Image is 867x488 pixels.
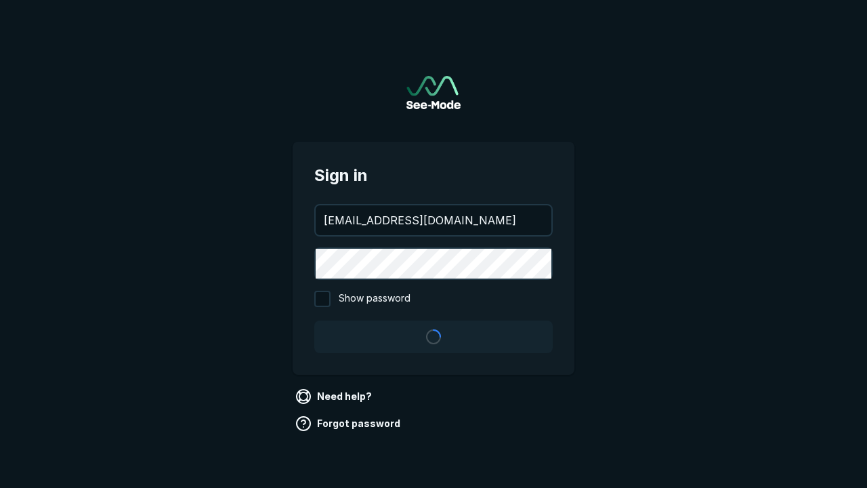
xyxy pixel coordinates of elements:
a: Need help? [293,386,377,407]
input: your@email.com [316,205,551,235]
a: Forgot password [293,413,406,434]
img: See-Mode Logo [406,76,461,109]
a: Go to sign in [406,76,461,109]
span: Sign in [314,163,553,188]
span: Show password [339,291,410,307]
